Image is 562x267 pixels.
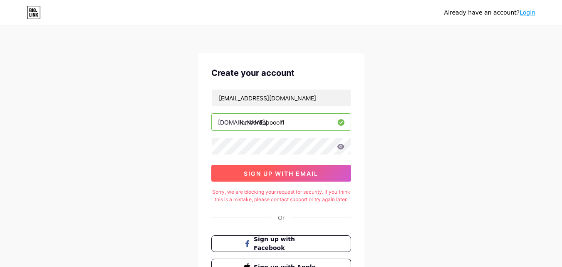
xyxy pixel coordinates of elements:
[211,67,351,79] div: Create your account
[211,235,351,252] button: Sign up with Facebook
[278,213,285,222] div: Or
[211,188,351,203] div: Sorry, we are blocking your request for security. If you think this is a mistake, please contact ...
[254,235,318,252] span: Sign up with Facebook
[520,9,535,16] a: Login
[244,170,318,177] span: sign up with email
[444,8,535,17] div: Already have an account?
[211,165,351,182] button: sign up with email
[212,90,351,106] input: Email
[212,114,351,130] input: username
[218,118,267,127] div: [DOMAIN_NAME]/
